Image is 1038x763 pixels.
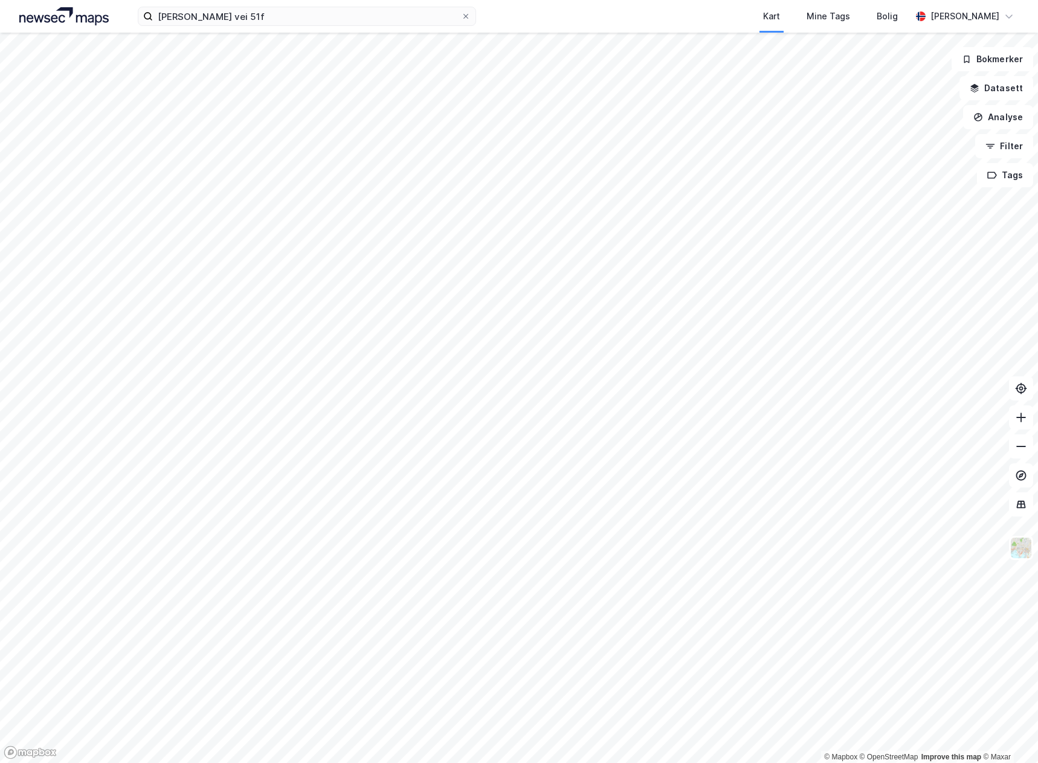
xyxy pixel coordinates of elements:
[963,105,1033,129] button: Analyse
[824,753,857,761] a: Mapbox
[952,47,1033,71] button: Bokmerker
[4,745,57,759] a: Mapbox homepage
[977,163,1033,187] button: Tags
[959,76,1033,100] button: Datasett
[930,9,999,24] div: [PERSON_NAME]
[877,9,898,24] div: Bolig
[975,134,1033,158] button: Filter
[19,7,109,25] img: logo.a4113a55bc3d86da70a041830d287a7e.svg
[153,7,461,25] input: Søk på adresse, matrikkel, gårdeiere, leietakere eller personer
[860,753,918,761] a: OpenStreetMap
[921,753,981,761] a: Improve this map
[807,9,850,24] div: Mine Tags
[763,9,780,24] div: Kart
[1010,536,1033,559] img: Z
[978,705,1038,763] iframe: Chat Widget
